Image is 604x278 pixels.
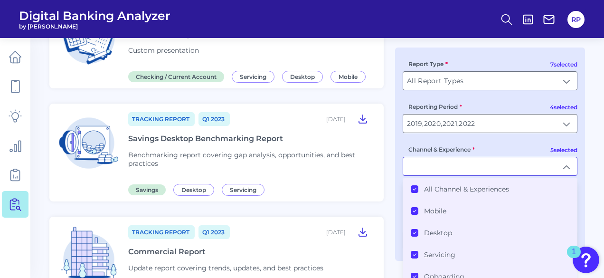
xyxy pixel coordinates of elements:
button: Open Resource Center, 1 new notification [573,247,599,273]
button: RP [567,11,585,28]
a: Q1 2023 [198,112,230,126]
a: Servicing [222,185,268,194]
label: Reporting Period [408,103,462,110]
span: Mobile [330,71,366,83]
span: Servicing [222,184,264,196]
a: Desktop [282,72,327,81]
a: Mobile [330,72,369,81]
a: Q1 2023 [198,225,230,239]
span: by [PERSON_NAME] [19,23,170,30]
label: Mobile [424,207,446,215]
span: Servicing [232,71,274,83]
span: Desktop [282,71,323,83]
span: Custom presentation [128,46,199,55]
label: Desktop [424,229,452,237]
div: 1 [572,252,576,264]
span: Checking / Current Account [128,71,224,82]
label: Channel & Experience [408,146,475,153]
button: Commercial Report [353,224,372,240]
a: Tracking Report [128,225,195,239]
span: Digital Banking Analyzer [19,9,170,23]
div: Savings Desktop Benchmarking Report [128,134,283,143]
span: Desktop [173,184,214,196]
span: Savings [128,184,166,195]
button: Savings Desktop Benchmarking Report [353,111,372,126]
label: All Channel & Experiences [424,185,509,193]
img: Savings [57,111,121,175]
img: Checking / Current Account [57,7,121,70]
a: Savings [128,185,170,194]
label: Servicing [424,250,455,259]
span: Benchmarking report covering gap analysis, opportunities, and best practices [128,151,355,168]
a: Checking / Current Account [128,72,228,81]
a: Tracking Report [128,112,195,126]
div: [DATE] [326,115,346,123]
span: Update report covering trends, updates, and best practices [128,264,323,272]
a: Desktop [173,185,218,194]
a: Servicing [232,72,278,81]
div: Commercial Report [128,247,206,256]
label: Report Type [408,60,448,67]
div: [DATE] [326,229,346,236]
